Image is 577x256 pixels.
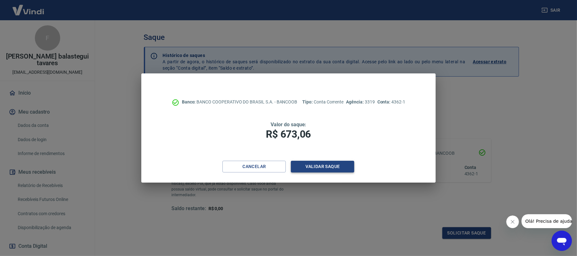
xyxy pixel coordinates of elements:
[377,99,405,105] p: 4362-1
[346,99,375,105] p: 3319
[222,161,286,172] button: Cancelar
[377,99,392,104] span: Conta:
[4,4,53,9] span: Olá! Precisa de ajuda?
[522,214,572,228] iframe: Mensagem da empresa
[182,99,197,104] span: Banco:
[506,215,519,228] iframe: Fechar mensagem
[291,161,354,172] button: Validar saque
[266,128,311,140] span: R$ 673,06
[552,231,572,251] iframe: Botão para abrir a janela de mensagens
[302,99,343,105] p: Conta Corrente
[346,99,365,104] span: Agência:
[182,99,298,105] p: BANCO COOPERATIVO DO BRASIL S.A. - BANCOOB
[271,122,306,128] span: Valor do saque:
[302,99,314,104] span: Tipo:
